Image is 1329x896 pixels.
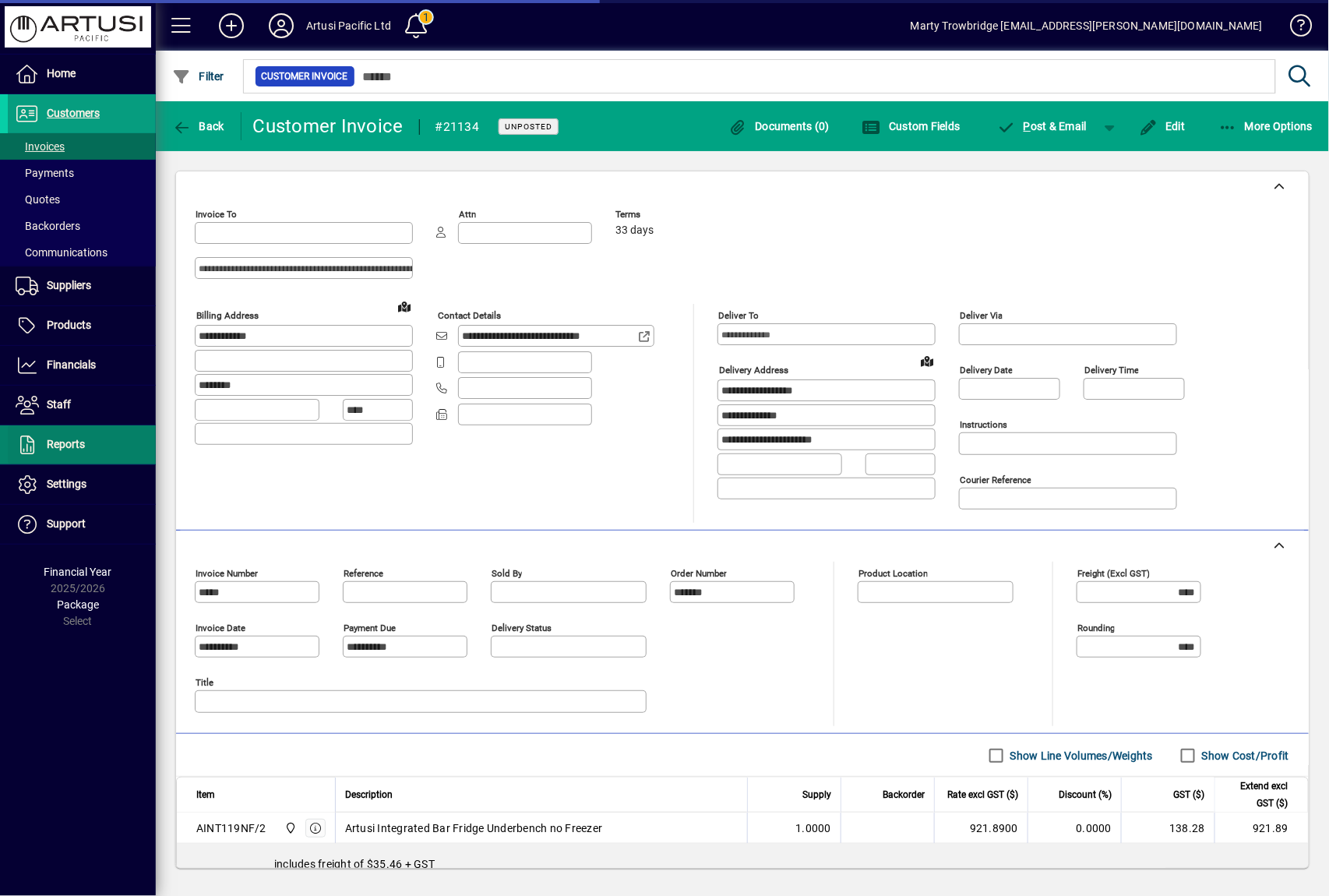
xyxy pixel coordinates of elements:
[47,517,86,530] span: Support
[960,474,1031,485] mat-label: Courier Reference
[345,820,603,836] span: Artusi Integrated Bar Fridge Underbench no Freezer
[1278,3,1310,54] a: Knowledge Base
[960,310,1003,321] mat-label: Deliver via
[492,623,552,633] mat-label: Delivery status
[1059,786,1112,803] span: Discount (%)
[858,112,964,140] button: Custom Fields
[1225,778,1288,812] span: Extend excl GST ($)
[156,112,241,140] app-page-header-button: Back
[615,210,709,220] span: Terms
[960,419,1007,430] mat-label: Instructions
[615,224,654,237] span: 33 days
[196,209,237,220] mat-label: Invoice To
[196,568,258,579] mat-label: Invoice number
[47,438,85,450] span: Reports
[168,62,228,90] button: Filter
[1024,120,1031,132] span: P
[1135,112,1190,140] button: Edit
[44,566,112,578] span: Financial Year
[47,107,100,119] span: Customers
[944,820,1018,836] div: 921.8900
[1084,365,1139,376] mat-label: Delivery time
[1214,112,1317,140] button: More Options
[262,69,348,84] span: Customer Invoice
[459,209,476,220] mat-label: Attn
[196,820,266,836] div: AINT119NF/2
[16,193,60,206] span: Quotes
[172,70,224,83] span: Filter
[728,120,830,132] span: Documents (0)
[196,786,215,803] span: Item
[47,358,96,371] span: Financials
[947,786,1018,803] span: Rate excl GST ($)
[718,310,759,321] mat-label: Deliver To
[168,112,228,140] button: Back
[8,213,156,239] a: Backorders
[8,386,156,425] a: Staff
[8,266,156,305] a: Suppliers
[1214,813,1308,844] td: 921.89
[16,167,74,179] span: Payments
[1028,813,1121,844] td: 0.0000
[802,786,831,803] span: Supply
[256,12,306,40] button: Profile
[8,186,156,213] a: Quotes
[16,140,65,153] span: Invoices
[8,505,156,544] a: Support
[47,319,91,331] span: Products
[345,786,393,803] span: Description
[8,306,156,345] a: Products
[16,246,108,259] span: Communications
[47,478,86,490] span: Settings
[1077,568,1150,579] mat-label: Freight (excl GST)
[505,122,552,132] span: Unposted
[1174,786,1205,803] span: GST ($)
[47,67,76,79] span: Home
[1077,623,1115,633] mat-label: Rounding
[196,623,245,633] mat-label: Invoice date
[960,365,1013,376] mat-label: Delivery date
[1139,120,1186,132] span: Edit
[8,465,156,504] a: Settings
[392,294,417,319] a: View on map
[997,120,1088,132] span: ost & Email
[671,568,727,579] mat-label: Order number
[206,12,256,40] button: Add
[1218,120,1313,132] span: More Options
[989,112,1095,140] button: Post & Email
[344,568,383,579] mat-label: Reference
[172,120,224,132] span: Back
[280,820,298,837] span: Main Warehouse
[253,114,404,139] div: Customer Invoice
[435,115,480,139] div: #21134
[177,844,1308,884] div: includes freight of $35.46 + GST
[47,279,91,291] span: Suppliers
[883,786,925,803] span: Backorder
[306,13,391,38] div: Artusi Pacific Ltd
[8,55,156,93] a: Home
[16,220,80,232] span: Backorders
[862,120,961,132] span: Custom Fields
[344,623,396,633] mat-label: Payment due
[196,677,213,688] mat-label: Title
[724,112,834,140] button: Documents (0)
[8,133,156,160] a: Invoices
[915,348,939,373] a: View on map
[8,425,156,464] a: Reports
[1199,748,1289,764] label: Show Cost/Profit
[57,598,99,611] span: Package
[796,820,832,836] span: 1.0000
[911,13,1263,38] div: Marty Trowbridge [EMAIL_ADDRESS][PERSON_NAME][DOMAIN_NAME]
[8,160,156,186] a: Payments
[1121,813,1214,844] td: 138.28
[1007,748,1153,764] label: Show Line Volumes/Weights
[8,346,156,385] a: Financials
[858,568,928,579] mat-label: Product location
[492,568,522,579] mat-label: Sold by
[47,398,71,411] span: Staff
[8,239,156,266] a: Communications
